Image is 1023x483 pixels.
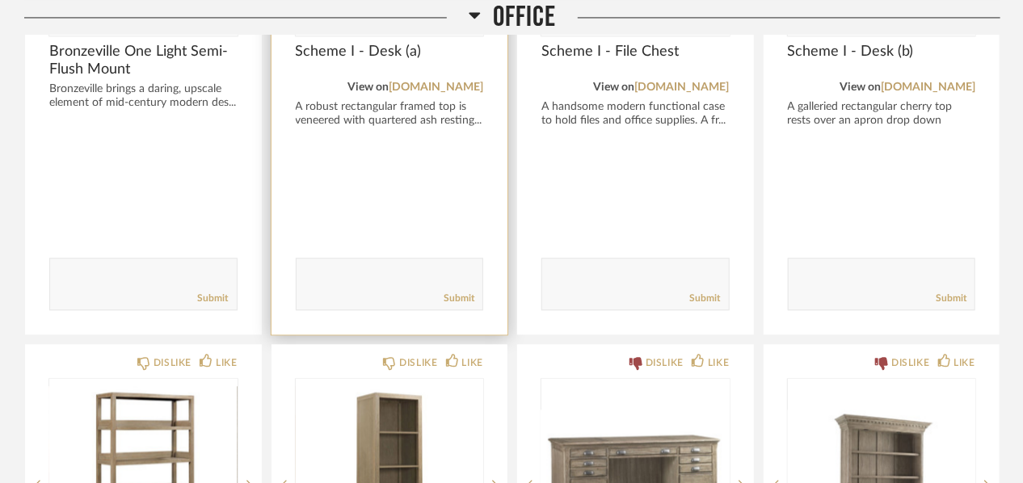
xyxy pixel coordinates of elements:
[594,82,635,93] span: View on
[462,355,483,371] div: LIKE
[216,355,237,371] div: LIKE
[891,355,929,371] div: DISLIKE
[541,100,730,128] div: A handsome modern functional case to hold files and office supplies. A fr...
[347,82,389,93] span: View on
[389,82,483,93] a: [DOMAIN_NAME]
[49,82,238,110] div: Bronzeville brings a daring, upscale element of mid-century modern des...
[444,292,474,305] a: Submit
[708,355,729,371] div: LIKE
[936,292,966,305] a: Submit
[296,43,484,61] span: Scheme I - Desk (a)
[154,355,192,371] div: DISLIKE
[49,43,238,78] span: Bronzeville One Light Semi-Flush Mount
[296,100,484,128] div: A robust rectangular framed top is veneered with quartered ash resting...
[635,82,730,93] a: [DOMAIN_NAME]
[541,43,730,61] span: Scheme I - File Chest
[788,100,976,141] div: A galleried rectangular cherry top rests over an apron drop down keyb...
[954,355,975,371] div: LIKE
[646,355,684,371] div: DISLIKE
[399,355,437,371] div: DISLIKE
[840,82,881,93] span: View on
[788,43,976,61] span: Scheme I - Desk (b)
[690,292,721,305] a: Submit
[198,292,229,305] a: Submit
[881,82,975,93] a: [DOMAIN_NAME]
